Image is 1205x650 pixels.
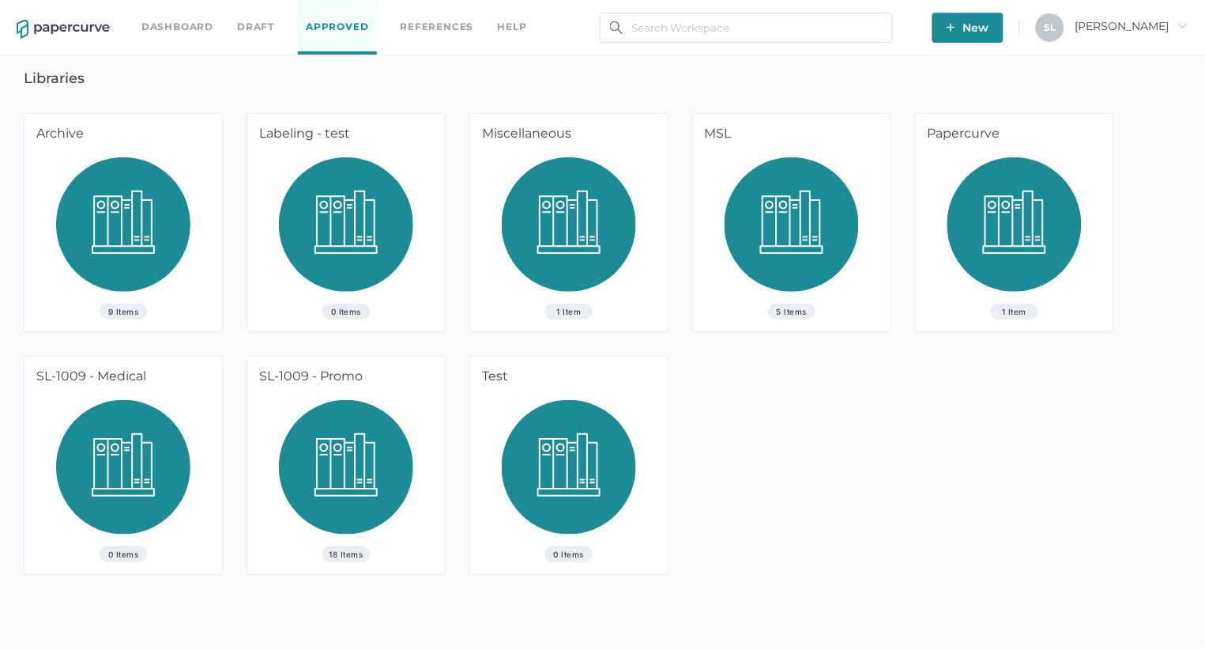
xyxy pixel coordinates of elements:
[498,18,527,36] div: help
[322,304,370,319] span: 0 Items
[24,114,222,331] a: Archive9 Items
[279,157,413,304] img: library_icon.d60aa8ac.svg
[24,114,217,157] div: Archive
[247,357,445,574] a: SL-1009 - Promo18 Items
[947,13,989,43] span: New
[279,400,413,546] img: library_icon.d60aa8ac.svg
[247,114,439,157] div: Labeling - test
[470,357,662,400] div: Test
[916,114,1108,157] div: Papercurve
[322,546,370,562] span: 18 Items
[916,114,1113,331] a: Papercurve1 Item
[947,157,1082,304] img: library_icon.d60aa8ac.svg
[100,546,147,562] span: 0 Items
[17,20,110,39] img: papercurve-logo-colour.7244d18c.svg
[991,304,1038,319] span: 1 Item
[24,357,222,574] a: SL-1009 - Medical0 Items
[1045,21,1056,33] span: S L
[610,21,623,34] img: search.bf03fe8b.svg
[1177,20,1188,31] i: arrow_right
[502,157,636,304] img: library_icon.d60aa8ac.svg
[725,157,859,304] img: library_icon.d60aa8ac.svg
[470,114,662,157] div: Miscellaneous
[947,23,955,32] img: plus-white.e19ec114.svg
[24,70,85,87] h3: Libraries
[768,304,815,319] span: 5 Items
[56,400,190,546] img: library_icon.d60aa8ac.svg
[247,114,445,331] a: Labeling - test0 Items
[545,546,593,562] span: 0 Items
[470,357,668,574] a: Test0 Items
[502,400,636,546] img: library_icon.d60aa8ac.svg
[237,18,274,36] a: Draft
[141,18,213,36] a: Dashboard
[24,357,217,400] div: SL-1009 - Medical
[693,114,885,157] div: MSL
[247,357,439,400] div: SL-1009 - Promo
[470,114,668,331] a: Miscellaneous1 Item
[545,304,593,319] span: 1 Item
[693,114,891,331] a: MSL5 Items
[1075,19,1188,33] span: [PERSON_NAME]
[56,157,190,304] img: library_icon.d60aa8ac.svg
[600,13,893,43] input: Search Workspace
[100,304,147,319] span: 9 Items
[932,13,1004,43] button: New
[401,18,474,36] a: References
